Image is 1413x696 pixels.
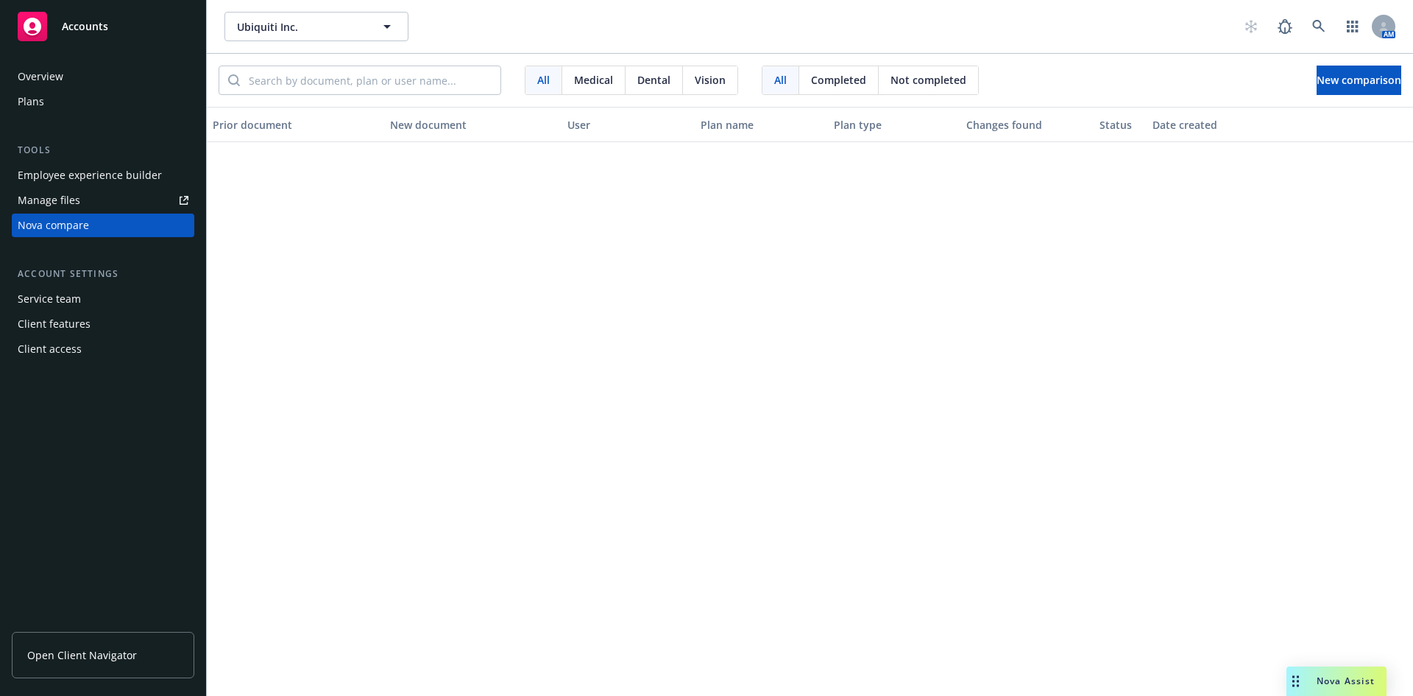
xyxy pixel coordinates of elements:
[695,72,726,88] span: Vision
[12,6,194,47] a: Accounts
[637,72,670,88] span: Dental
[18,337,82,361] div: Client access
[12,189,194,212] a: Manage files
[12,90,194,113] a: Plans
[1338,12,1367,41] a: Switch app
[12,287,194,311] a: Service team
[1317,675,1375,687] span: Nova Assist
[384,107,562,142] button: New document
[18,312,91,336] div: Client features
[1152,117,1274,133] div: Date created
[774,72,787,88] span: All
[224,12,408,41] button: Ubiquiti Inc.
[12,214,194,237] a: Nova compare
[966,117,1088,133] div: Changes found
[390,117,556,133] div: New document
[18,287,81,311] div: Service team
[1317,66,1401,95] button: New comparison
[1286,667,1305,696] div: Drag to move
[1286,667,1387,696] button: Nova Assist
[1270,12,1300,41] a: Report a Bug
[12,164,194,187] a: Employee experience builder
[207,107,384,142] button: Prior document
[237,19,364,35] span: Ubiquiti Inc.
[574,72,613,88] span: Medical
[1147,107,1280,142] button: Date created
[12,267,194,281] div: Account settings
[18,164,162,187] div: Employee experience builder
[701,117,822,133] div: Plan name
[12,143,194,158] div: Tools
[811,72,866,88] span: Completed
[562,107,695,142] button: User
[1099,117,1141,133] div: Status
[1236,12,1266,41] a: Start snowing
[18,90,44,113] div: Plans
[1094,107,1147,142] button: Status
[537,72,550,88] span: All
[960,107,1094,142] button: Changes found
[828,107,961,142] button: Plan type
[27,647,137,663] span: Open Client Navigator
[18,189,80,212] div: Manage files
[228,74,240,86] svg: Search
[1304,12,1334,41] a: Search
[12,65,194,88] a: Overview
[18,214,89,237] div: Nova compare
[1317,73,1401,87] span: New comparison
[213,117,378,133] div: Prior document
[890,72,966,88] span: Not completed
[695,107,828,142] button: Plan name
[12,337,194,361] a: Client access
[12,312,194,336] a: Client features
[834,117,955,133] div: Plan type
[18,65,63,88] div: Overview
[567,117,689,133] div: User
[240,66,500,94] input: Search by document, plan or user name...
[62,21,108,32] span: Accounts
